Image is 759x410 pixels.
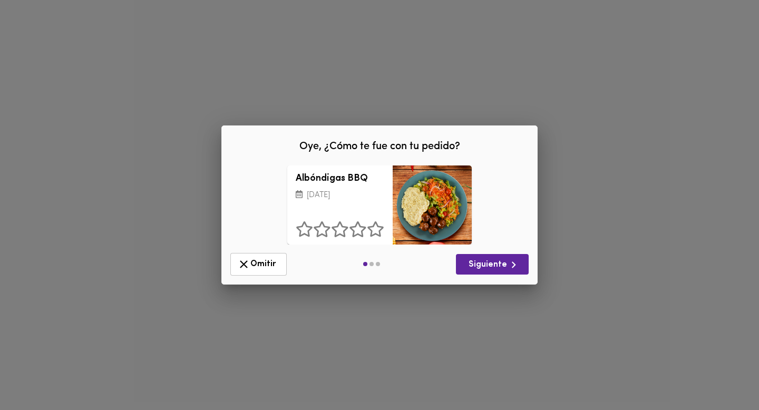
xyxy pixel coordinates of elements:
[237,258,280,271] span: Omitir
[299,141,460,152] span: Oye, ¿Cómo te fue con tu pedido?
[698,349,748,399] iframe: Messagebird Livechat Widget
[296,190,384,202] p: [DATE]
[464,258,520,271] span: Siguiente
[230,253,287,276] button: Omitir
[456,254,529,275] button: Siguiente
[393,165,472,245] div: Albóndigas BBQ
[296,174,384,184] h3: Albóndigas BBQ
